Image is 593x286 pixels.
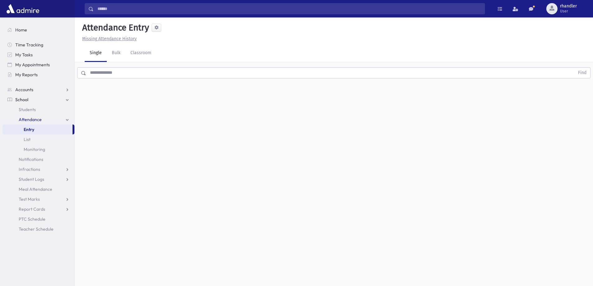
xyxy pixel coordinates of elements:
span: rhandler [560,4,577,9]
button: Find [574,68,590,78]
a: Missing Attendance History [80,36,137,41]
a: List [2,134,74,144]
span: My Reports [15,72,38,77]
span: PTC Schedule [19,216,45,222]
a: Bulk [107,45,125,62]
h5: Attendance Entry [80,22,149,33]
a: Time Tracking [2,40,74,50]
span: Notifications [19,157,43,162]
span: Report Cards [19,206,45,212]
a: Student Logs [2,174,74,184]
a: Attendance [2,115,74,124]
span: My Tasks [15,52,33,58]
a: Meal Attendance [2,184,74,194]
span: User [560,9,577,14]
a: Accounts [2,85,74,95]
span: Students [19,107,36,112]
span: Teacher Schedule [19,226,54,232]
a: Entry [2,124,73,134]
span: List [24,137,31,142]
span: Test Marks [19,196,40,202]
span: School [15,97,28,102]
span: My Appointments [15,62,50,68]
a: My Reports [2,70,74,80]
a: Students [2,105,74,115]
input: Search [94,3,485,14]
span: Time Tracking [15,42,43,48]
span: Monitoring [24,147,45,152]
u: Missing Attendance History [82,36,137,41]
span: Meal Attendance [19,186,52,192]
span: Accounts [15,87,33,92]
a: My Appointments [2,60,74,70]
a: My Tasks [2,50,74,60]
a: Notifications [2,154,74,164]
img: AdmirePro [5,2,41,15]
a: PTC Schedule [2,214,74,224]
span: Attendance [19,117,42,122]
a: School [2,95,74,105]
a: Single [85,45,107,62]
a: Infractions [2,164,74,174]
a: Report Cards [2,204,74,214]
a: Home [2,25,74,35]
a: Teacher Schedule [2,224,74,234]
span: Home [15,27,27,33]
span: Entry [24,127,34,132]
span: Infractions [19,166,40,172]
a: Monitoring [2,144,74,154]
a: Test Marks [2,194,74,204]
span: Student Logs [19,176,44,182]
a: Classroom [125,45,156,62]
